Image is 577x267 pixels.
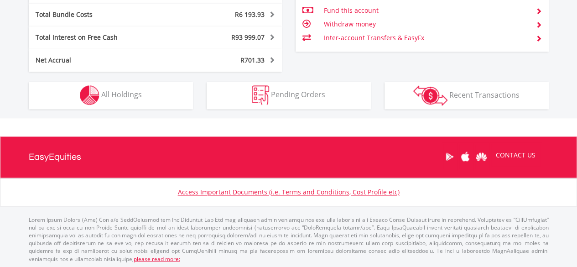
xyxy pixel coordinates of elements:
[252,85,269,105] img: pending_instructions-wht.png
[231,33,265,42] span: R93 999.07
[323,17,528,31] td: Withdraw money
[271,89,325,99] span: Pending Orders
[29,82,193,109] button: All Holdings
[29,215,549,262] p: Lorem Ipsum Dolors (Ame) Con a/e SeddOeiusmod tem InciDiduntut Lab Etd mag aliquaen admin veniamq...
[134,255,180,262] a: please read more:
[449,89,520,99] span: Recent Transactions
[80,85,99,105] img: holdings-wht.png
[29,10,177,19] div: Total Bundle Costs
[101,89,142,99] span: All Holdings
[178,188,400,196] a: Access Important Documents (i.e. Terms and Conditions, Cost Profile etc)
[29,33,177,42] div: Total Interest on Free Cash
[385,82,549,109] button: Recent Transactions
[29,136,81,178] a: EasyEquities
[235,10,265,19] span: R6 193.93
[489,142,542,168] a: CONTACT US
[240,56,265,64] span: R701.33
[413,85,447,105] img: transactions-zar-wht.png
[473,142,489,171] a: Huawei
[207,82,371,109] button: Pending Orders
[29,56,177,65] div: Net Accrual
[323,31,528,45] td: Inter-account Transfers & EasyFx
[442,142,457,171] a: Google Play
[323,4,528,17] td: Fund this account
[457,142,473,171] a: Apple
